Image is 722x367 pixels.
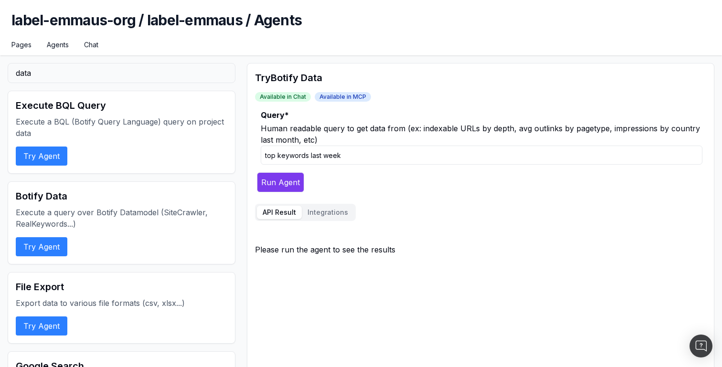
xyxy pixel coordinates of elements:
button: Try Agent [16,316,67,336]
h2: Try Botify Data [255,71,706,84]
a: Pages [11,40,32,50]
input: Search agents... [8,63,235,83]
a: Agents [47,40,69,50]
div: Open Intercom Messenger [690,335,712,357]
button: API Result [257,206,302,219]
button: Integrations [302,206,354,219]
h1: label-emmaus-org / label-emmaus / Agents [11,11,711,40]
h2: File Export [16,280,227,294]
button: Try Agent [16,237,67,256]
label: Query [261,109,702,121]
span: Available in MCP [315,92,371,102]
p: Execute a query over Botify Datamodel (SiteCrawler, RealKeywords...) [16,207,227,230]
div: Please run the agent to see the results [255,244,706,255]
span: Available in Chat [255,92,311,102]
div: Human readable query to get data from (ex: indexable URLs by depth, avg outlinks by pagetype, imp... [261,123,702,146]
button: Run Agent [257,172,304,192]
p: Execute a BQL (Botify Query Language) query on project data [16,116,227,139]
h2: Botify Data [16,189,227,203]
a: Chat [84,40,98,50]
p: Export data to various file formats (csv, xlsx...) [16,297,227,309]
h2: Execute BQL Query [16,99,227,112]
button: Try Agent [16,147,67,166]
